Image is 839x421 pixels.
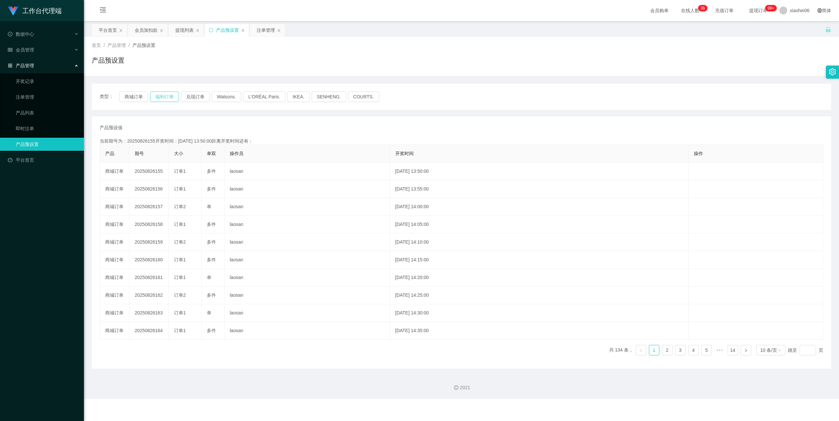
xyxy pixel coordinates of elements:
[207,222,216,227] span: 多件
[100,269,129,287] td: 商城订单
[728,345,738,355] a: 14
[390,198,689,216] td: [DATE] 14:00:00
[174,222,186,227] span: 订单1
[16,75,79,88] a: 开奖记录
[207,310,211,315] span: 单
[8,47,34,52] span: 会员管理
[100,163,129,180] td: 商城订单
[196,29,200,32] i: 图标: close
[135,24,158,36] div: 会员加扣款
[174,257,186,262] span: 订单1
[129,287,169,304] td: 20250826162
[609,345,633,355] li: 共 134 条，
[174,292,186,298] span: 订单2
[700,5,703,11] p: 3
[8,7,18,16] img: logo.9652507e.png
[174,275,186,280] span: 订单1
[212,91,241,102] button: Watsons.
[224,269,390,287] td: laosan
[777,348,781,353] i: 图标: down
[16,122,79,135] a: 即时注单
[8,48,12,52] i: 图标: table
[390,287,689,304] td: [DATE] 14:25:00
[100,233,129,251] td: 商城订单
[728,345,738,355] li: 14
[92,43,101,48] span: 首页
[312,91,346,102] button: SENHENG.
[390,251,689,269] td: [DATE] 14:15:00
[8,8,62,13] a: 工作台代理端
[22,0,62,21] h1: 工作台代理端
[714,345,725,355] li: 向后 5 页
[714,345,725,355] span: •••
[207,275,211,280] span: 单
[92,55,125,65] h1: 产品预设置
[150,91,179,102] button: 福利订单
[390,233,689,251] td: [DATE] 14:10:00
[207,328,216,333] span: 多件
[390,269,689,287] td: [DATE] 14:20:00
[224,322,390,340] td: laosan
[8,153,79,167] a: 图标: dashboard平台首页
[8,63,12,68] i: 图标: appstore-o
[129,180,169,198] td: 20250826156
[207,257,216,262] span: 多件
[257,24,275,36] div: 注单管理
[224,180,390,198] td: laosan
[207,186,216,191] span: 多件
[712,8,737,13] span: 充值订单
[454,385,459,390] i: 图标: copyright
[224,251,390,269] td: laosan
[100,216,129,233] td: 商城订单
[174,328,186,333] span: 订单1
[119,91,148,102] button: 商城订单
[174,186,186,191] span: 订单1
[702,345,712,355] a: 5
[174,169,186,174] span: 订单1
[348,91,379,102] button: COURTS.
[174,204,186,209] span: 订单2
[765,5,777,11] sup: 972
[746,8,771,13] span: 提现订单
[160,29,164,32] i: 图标: close
[224,216,390,233] td: laosan
[16,138,79,151] a: 产品预设置
[16,90,79,104] a: 注单管理
[390,322,689,340] td: [DATE] 14:35:00
[129,198,169,216] td: 20250826157
[92,0,114,21] i: 图标: menu-fold
[390,163,689,180] td: [DATE] 13:50:00
[390,180,689,198] td: [DATE] 13:55:00
[662,345,672,355] a: 2
[224,198,390,216] td: laosan
[104,43,105,48] span: /
[395,151,414,156] span: 开奖时间
[129,322,169,340] td: 20250826164
[135,151,144,156] span: 期号
[174,239,186,245] span: 订单2
[277,29,281,32] i: 图标: close
[174,310,186,315] span: 订单1
[207,151,216,156] span: 单双
[825,27,831,32] i: 图标: unlock
[698,5,707,11] sup: 36
[100,138,823,145] div: 当前期号为：20250826155开奖时间：[DATE] 13:50:00距离开奖时间还有：
[100,322,129,340] td: 商城订单
[649,345,659,355] a: 1
[675,345,686,355] li: 3
[760,345,777,355] div: 10 条/页
[703,5,705,11] p: 6
[788,345,823,355] div: 跳至 页
[209,28,213,32] i: 图标: sync
[216,24,239,36] div: 产品预设置
[639,349,643,352] i: 图标: left
[390,304,689,322] td: [DATE] 14:30:00
[678,8,703,13] span: 在线人数
[675,345,685,355] a: 3
[230,151,244,156] span: 操作员
[100,287,129,304] td: 商城订单
[129,269,169,287] td: 20250826161
[129,163,169,180] td: 20250826155
[128,43,130,48] span: /
[107,43,126,48] span: 产品管理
